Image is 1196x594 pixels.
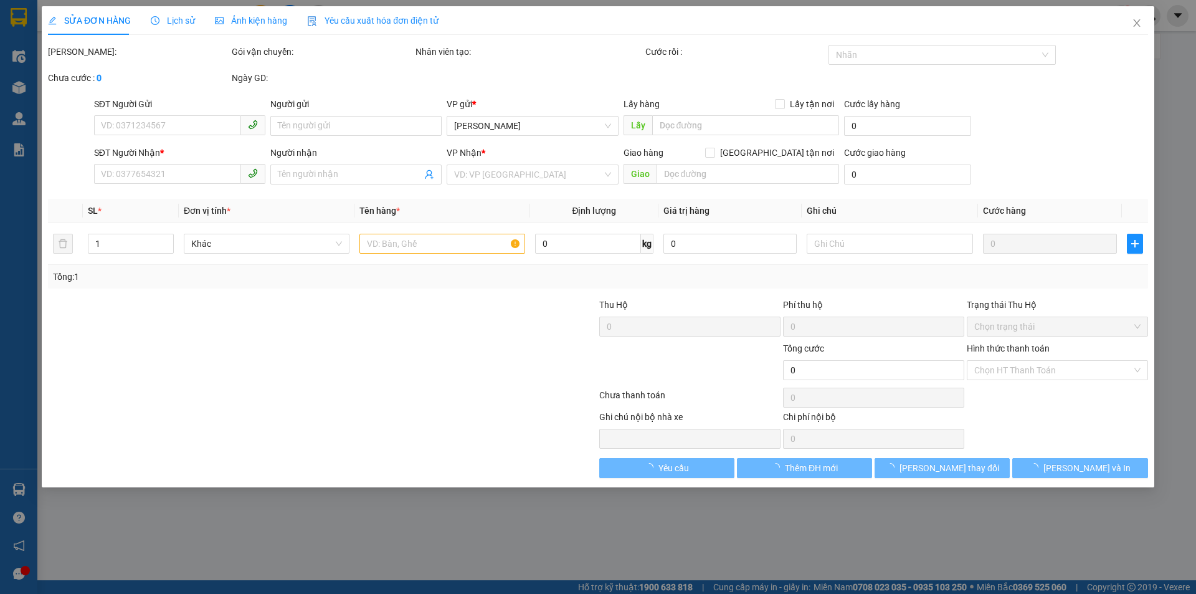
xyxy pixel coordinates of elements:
[807,234,973,254] input: Ghi Chú
[215,16,287,26] span: Ảnh kiện hàng
[572,206,617,216] span: Định lượng
[48,71,229,85] div: Chưa cước :
[645,45,827,59] div: Cước rồi :
[48,16,57,25] span: edit
[844,165,971,184] input: Cước giao hàng
[455,117,611,135] span: Lý Nhân
[248,168,258,178] span: phone
[53,270,462,284] div: Tổng: 1
[184,206,230,216] span: Đơn vị tính
[783,343,824,353] span: Tổng cước
[983,206,1026,216] span: Cước hàng
[658,461,689,475] span: Yêu cầu
[415,45,643,59] div: Nhân viên tạo:
[599,458,734,478] button: Yêu cầu
[270,146,442,160] div: Người nhận
[715,146,839,160] span: [GEOGRAPHIC_DATA] tận nơi
[967,343,1050,353] label: Hình thức thanh toán
[151,16,159,25] span: clock-circle
[307,16,317,26] img: icon
[1132,18,1142,28] span: close
[599,410,781,429] div: Ghi chú nội bộ nhà xe
[967,298,1148,312] div: Trạng thái Thu Hộ
[663,206,710,216] span: Giá trị hàng
[974,317,1141,336] span: Chọn trạng thái
[641,234,653,254] span: kg
[1127,239,1142,249] span: plus
[624,99,660,109] span: Lấy hàng
[48,16,131,26] span: SỬA ĐƠN HÀNG
[844,99,900,109] label: Cước lấy hàng
[359,206,400,216] span: Tên hàng
[624,115,652,135] span: Lấy
[657,164,839,184] input: Dọc đường
[1030,463,1043,472] span: loading
[307,16,439,26] span: Yêu cầu xuất hóa đơn điện tử
[151,16,195,26] span: Lịch sử
[783,298,964,317] div: Phí thu hộ
[88,206,98,216] span: SL
[844,148,906,158] label: Cước giao hàng
[1013,458,1148,478] button: [PERSON_NAME] và In
[447,97,619,111] div: VP gửi
[94,97,265,111] div: SĐT Người Gửi
[232,71,413,85] div: Ngày GD:
[232,45,413,59] div: Gói vận chuyển:
[844,116,971,136] input: Cước lấy hàng
[97,73,102,83] b: 0
[599,300,628,310] span: Thu Hộ
[899,461,999,475] span: [PERSON_NAME] thay đổi
[783,410,964,429] div: Chi phí nội bộ
[215,16,224,25] span: picture
[771,463,785,472] span: loading
[785,97,839,111] span: Lấy tận nơi
[983,234,1117,254] input: 0
[447,148,482,158] span: VP Nhận
[875,458,1010,478] button: [PERSON_NAME] thay đổi
[248,120,258,130] span: phone
[737,458,872,478] button: Thêm ĐH mới
[624,148,663,158] span: Giao hàng
[652,115,839,135] input: Dọc đường
[1119,6,1154,41] button: Close
[191,234,342,253] span: Khác
[645,463,658,472] span: loading
[48,45,229,59] div: [PERSON_NAME]:
[598,388,782,410] div: Chưa thanh toán
[53,234,73,254] button: delete
[270,97,442,111] div: Người gửi
[624,164,657,184] span: Giao
[94,146,265,160] div: SĐT Người Nhận
[425,170,435,180] span: user-add
[802,199,978,223] th: Ghi chú
[1127,234,1143,254] button: plus
[359,234,525,254] input: VD: Bàn, Ghế
[785,461,838,475] span: Thêm ĐH mới
[886,463,899,472] span: loading
[1043,461,1131,475] span: [PERSON_NAME] và In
